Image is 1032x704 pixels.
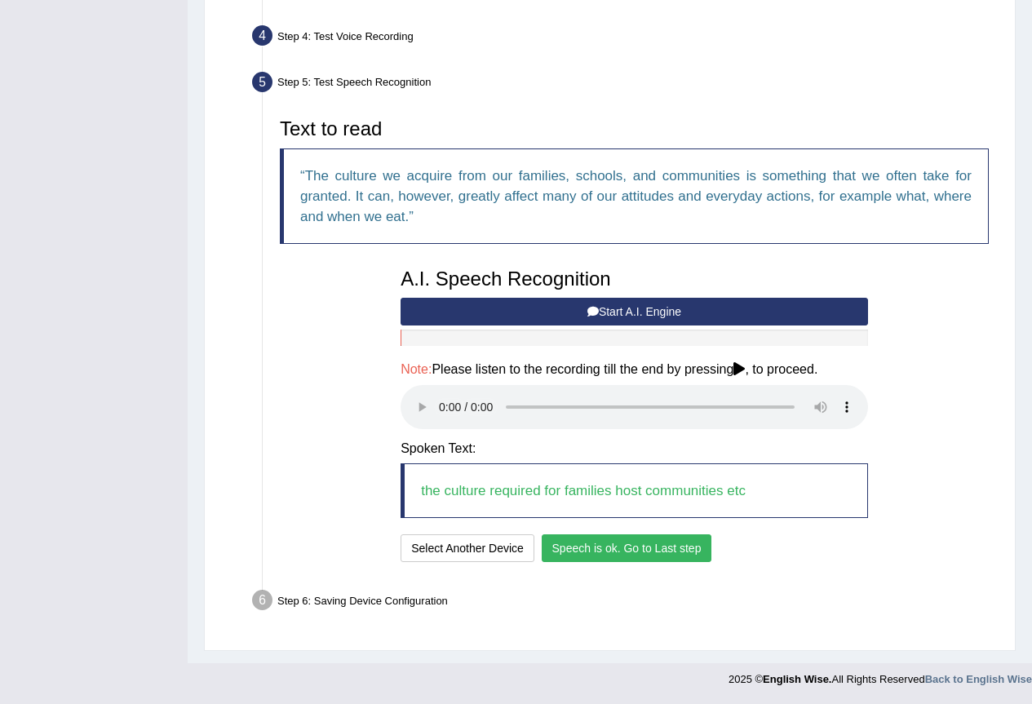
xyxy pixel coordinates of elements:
div: 2025 © All Rights Reserved [729,663,1032,687]
q: The culture we acquire from our families, schools, and communities is something that we often tak... [300,168,972,224]
h3: A.I. Speech Recognition [401,268,868,290]
blockquote: the culture required for families host communities etc [401,463,868,518]
button: Speech is ok. Go to Last step [542,534,712,562]
span: Note: [401,362,432,376]
button: Start A.I. Engine [401,298,868,325]
div: Step 4: Test Voice Recording [245,20,1008,56]
h3: Text to read [280,118,989,139]
h4: Spoken Text: [401,441,868,456]
div: Step 5: Test Speech Recognition [245,67,1008,103]
strong: English Wise. [763,673,831,685]
button: Select Another Device [401,534,534,562]
a: Back to English Wise [925,673,1032,685]
h4: Please listen to the recording till the end by pressing , to proceed. [401,362,868,377]
div: Step 6: Saving Device Configuration [245,585,1008,621]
